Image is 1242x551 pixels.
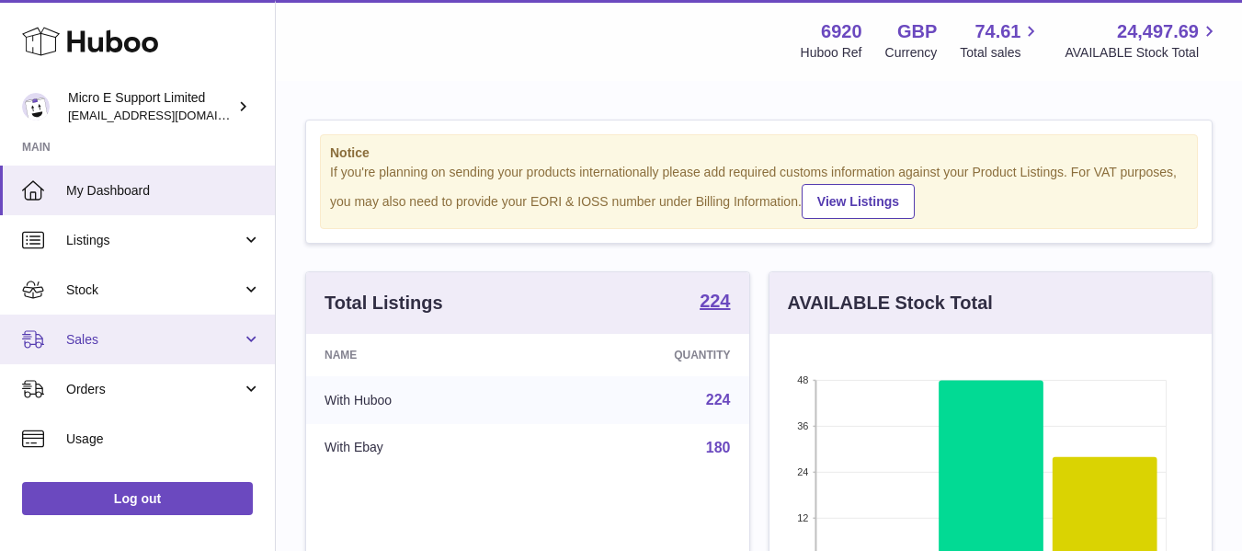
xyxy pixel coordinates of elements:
[706,392,731,408] a: 224
[885,44,938,62] div: Currency
[802,184,915,219] a: View Listings
[797,374,808,385] text: 48
[66,281,242,299] span: Stock
[706,440,731,455] a: 180
[821,19,862,44] strong: 6920
[960,44,1042,62] span: Total sales
[700,292,730,310] strong: 224
[1065,44,1220,62] span: AVAILABLE Stock Total
[960,19,1042,62] a: 74.61 Total sales
[66,430,261,448] span: Usage
[66,182,261,200] span: My Dashboard
[330,164,1188,219] div: If you're planning on sending your products internationally please add required customs informati...
[22,93,50,121] img: contact@micropcsupport.com
[897,19,937,44] strong: GBP
[974,19,1020,44] span: 74.61
[306,424,540,472] td: With Ebay
[66,331,242,349] span: Sales
[66,232,242,249] span: Listings
[306,334,540,376] th: Name
[797,512,808,523] text: 12
[330,144,1188,162] strong: Notice
[540,334,749,376] th: Quantity
[700,292,730,314] a: 224
[325,291,443,316] h3: Total Listings
[1065,19,1220,62] a: 24,497.69 AVAILABLE Stock Total
[68,89,234,124] div: Micro E Support Limited
[801,44,862,62] div: Huboo Ref
[22,482,253,515] a: Log out
[797,420,808,431] text: 36
[788,291,993,316] h3: AVAILABLE Stock Total
[1117,19,1199,44] span: 24,497.69
[797,466,808,477] text: 24
[66,381,242,398] span: Orders
[68,108,270,122] span: [EMAIL_ADDRESS][DOMAIN_NAME]
[306,376,540,424] td: With Huboo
